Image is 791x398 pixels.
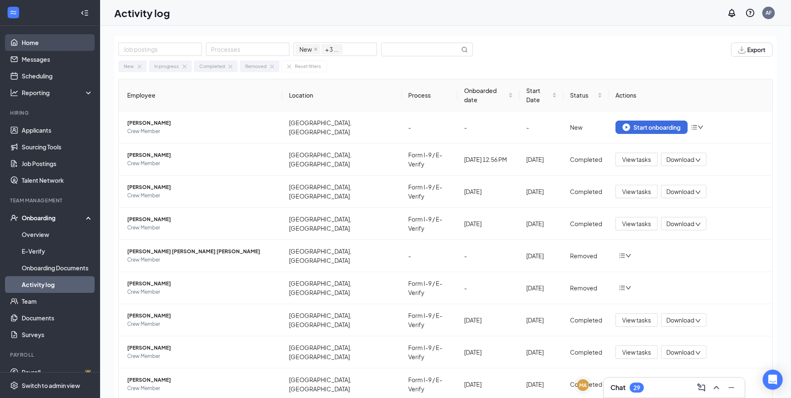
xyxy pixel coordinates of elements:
span: [PERSON_NAME] [PERSON_NAME] [PERSON_NAME] [127,247,276,256]
td: - [402,111,457,144]
svg: Collapse [80,9,89,17]
span: Download [666,155,694,164]
div: Team Management [10,197,91,204]
a: Surveys [22,326,93,343]
button: ChevronUp [710,381,723,394]
button: View tasks [615,217,658,230]
span: bars [691,124,698,131]
th: Process [402,79,457,111]
span: New [299,45,312,54]
div: [DATE] [464,380,513,389]
a: Documents [22,310,93,326]
div: [DATE] [526,348,557,357]
div: [DATE] 12:56 PM [464,155,513,164]
a: Applicants [22,122,93,139]
span: down [698,124,703,130]
span: close [314,47,318,51]
div: Completed [570,187,602,196]
div: Completed [570,315,602,325]
div: [DATE] [526,187,557,196]
span: Onboarded date [464,86,507,104]
div: Reporting [22,88,93,97]
span: View tasks [622,155,651,164]
span: Crew Member [127,320,276,328]
button: View tasks [615,313,658,327]
span: Crew Member [127,384,276,393]
div: 29 [633,384,640,391]
a: E-Verify [22,243,93,259]
td: [GEOGRAPHIC_DATA], [GEOGRAPHIC_DATA] [282,240,402,272]
div: [DATE] [526,251,557,260]
svg: MagnifyingGlass [461,46,468,53]
div: [DATE] [526,219,557,228]
span: View tasks [622,219,651,228]
td: - [402,240,457,272]
h3: Chat [610,383,625,392]
a: Job Postings [22,155,93,172]
span: [PERSON_NAME] [127,151,276,159]
div: Onboarding [22,214,86,222]
div: Completed [199,63,225,70]
td: [GEOGRAPHIC_DATA], [GEOGRAPHIC_DATA] [282,176,402,208]
span: Download [666,316,694,325]
span: Crew Member [127,256,276,264]
a: PayrollCrown [22,364,93,380]
button: Export [731,43,773,57]
span: down [695,222,701,227]
div: [DATE] [526,155,557,164]
div: Hiring [10,109,91,116]
td: Form I-9 / E-Verify [402,336,457,368]
a: Home [22,34,93,51]
span: Status [570,91,596,100]
svg: Analysis [10,88,18,97]
th: Start Date [520,79,564,111]
span: Download [666,219,694,228]
div: [DATE] [526,283,557,292]
span: View tasks [622,315,651,325]
svg: QuestionInfo [745,8,755,18]
div: [DATE] [464,348,513,357]
button: View tasks [615,153,658,166]
div: New [124,63,134,70]
svg: UserCheck [10,214,18,222]
td: Form I-9 / E-Verify [402,304,457,336]
span: Crew Member [127,288,276,296]
span: down [695,350,701,356]
button: View tasks [615,185,658,198]
svg: WorkstreamLogo [9,8,18,17]
div: New [570,123,602,132]
span: [PERSON_NAME] [127,183,276,191]
span: View tasks [622,348,651,357]
td: Form I-9 / E-Verify [402,208,457,240]
td: Form I-9 / E-Verify [402,272,457,304]
span: Crew Member [127,191,276,200]
span: [PERSON_NAME] [127,215,276,224]
span: + 3 ... [321,44,342,54]
div: Switch to admin view [22,381,80,390]
span: bars [619,252,625,259]
div: Completed [570,348,602,357]
th: Actions [609,79,772,111]
td: Form I-9 / E-Verify [402,176,457,208]
h1: Activity log [114,6,170,20]
button: Start onboarding [615,121,688,134]
div: Removed [570,283,602,292]
svg: Minimize [726,383,736,393]
span: [PERSON_NAME] [127,119,276,127]
th: Employee [119,79,282,111]
td: [GEOGRAPHIC_DATA], [GEOGRAPHIC_DATA] [282,272,402,304]
div: Removed [570,251,602,260]
td: Form I-9 / E-Verify [402,144,457,176]
th: Status [563,79,609,111]
div: Start onboarding [623,123,681,131]
span: Download [666,187,694,196]
span: New [296,44,320,54]
td: [GEOGRAPHIC_DATA], [GEOGRAPHIC_DATA] [282,144,402,176]
div: Open Intercom Messenger [763,370,783,390]
span: Start Date [526,86,551,104]
div: [DATE] [464,187,513,196]
td: [GEOGRAPHIC_DATA], [GEOGRAPHIC_DATA] [282,208,402,240]
button: ComposeMessage [695,381,708,394]
div: Completed [570,155,602,164]
svg: Settings [10,381,18,390]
